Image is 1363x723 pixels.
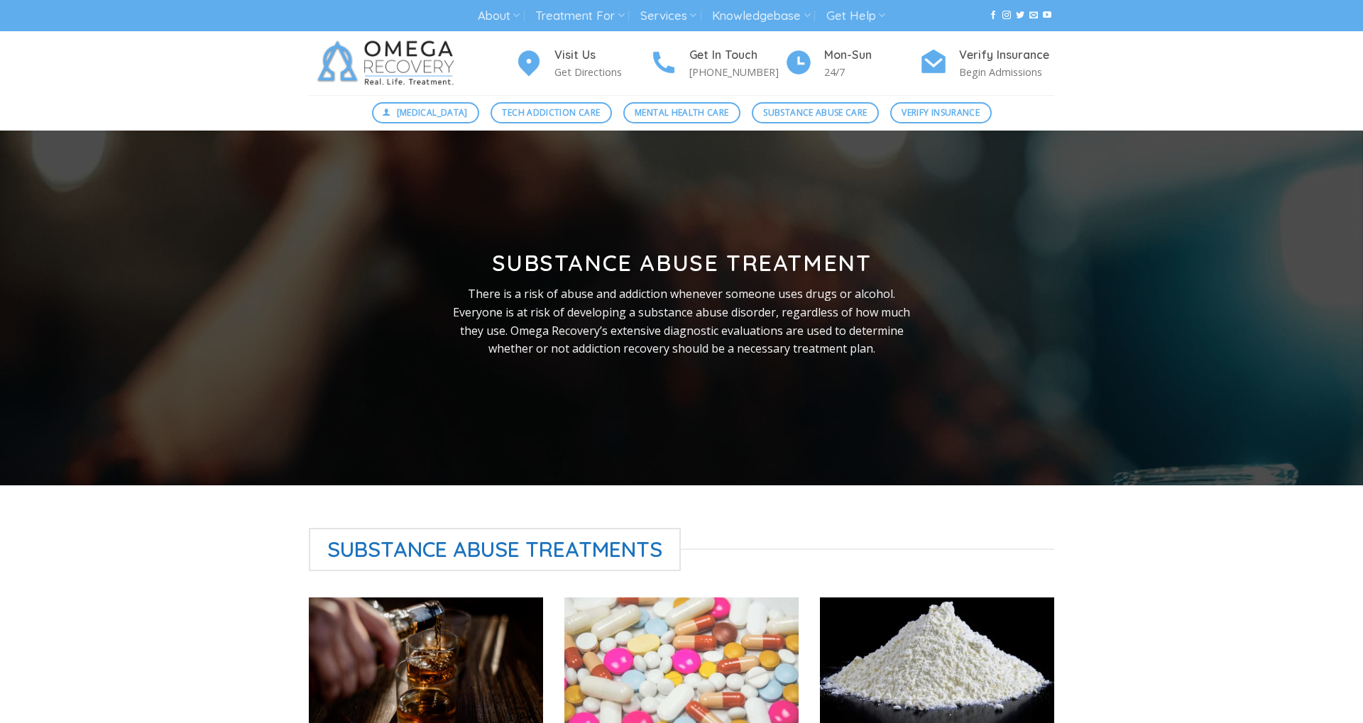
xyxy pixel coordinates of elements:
a: Get Help [826,3,885,29]
span: Tech Addiction Care [502,106,600,119]
a: Get In Touch [PHONE_NUMBER] [650,46,784,81]
a: Mental Health Care [623,102,740,123]
span: Substance Abuse Care [763,106,867,119]
p: [PHONE_NUMBER] [689,64,784,80]
a: Tech Addiction Care [491,102,612,123]
p: There is a risk of abuse and addiction whenever someone uses drugs or alcohol. Everyone is at ris... [451,285,912,358]
a: Verify Insurance Begin Admissions [919,46,1054,81]
a: Follow on Twitter [1016,11,1024,21]
a: Follow on Instagram [1002,11,1011,21]
a: [MEDICAL_DATA] [372,102,480,123]
a: Substance Abuse Care [752,102,879,123]
h4: Verify Insurance [959,46,1054,65]
p: 24/7 [824,64,919,80]
p: Begin Admissions [959,64,1054,80]
h4: Visit Us [554,46,650,65]
span: [MEDICAL_DATA] [397,106,468,119]
img: Omega Recovery [309,31,469,95]
a: About [478,3,520,29]
a: Visit Us Get Directions [515,46,650,81]
a: Follow on Facebook [989,11,997,21]
a: Send us an email [1029,11,1038,21]
a: Verify Insurance [890,102,992,123]
a: Services [640,3,696,29]
span: Mental Health Care [635,106,728,119]
p: Get Directions [554,64,650,80]
a: Treatment For [535,3,624,29]
a: Follow on YouTube [1043,11,1051,21]
strong: Substance Abuse Treatment [492,248,872,277]
span: Substance Abuse Treatments [309,528,681,571]
a: Knowledgebase [712,3,810,29]
h4: Get In Touch [689,46,784,65]
h4: Mon-Sun [824,46,919,65]
span: Verify Insurance [902,106,980,119]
